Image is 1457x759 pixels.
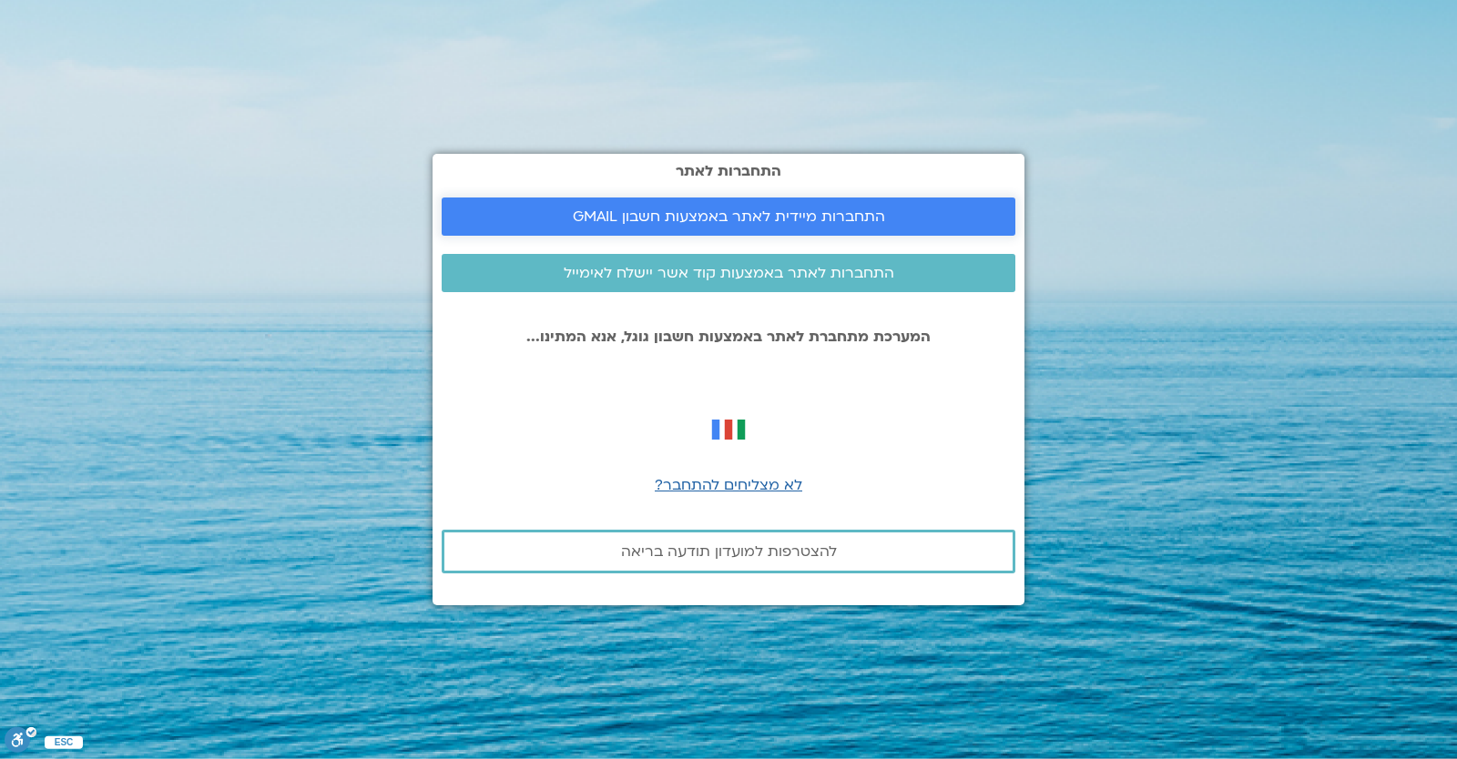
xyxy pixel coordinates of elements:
p: המערכת מתחברת לאתר באמצעות חשבון גוגל, אנא המתינו... [442,329,1015,345]
span: להצטרפות למועדון תודעה בריאה [621,543,837,560]
span: התחברות לאתר באמצעות קוד אשר יישלח לאימייל [564,265,894,281]
a: התחברות לאתר באמצעות קוד אשר יישלח לאימייל [442,254,1015,292]
a: התחברות מיידית לאתר באמצעות חשבון GMAIL [442,197,1015,236]
a: לא מצליחים להתחבר? [655,475,802,495]
span: התחברות מיידית לאתר באמצעות חשבון GMAIL [573,208,885,225]
h2: התחברות לאתר [442,163,1015,179]
a: להצטרפות למועדון תודעה בריאה [442,530,1015,573]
